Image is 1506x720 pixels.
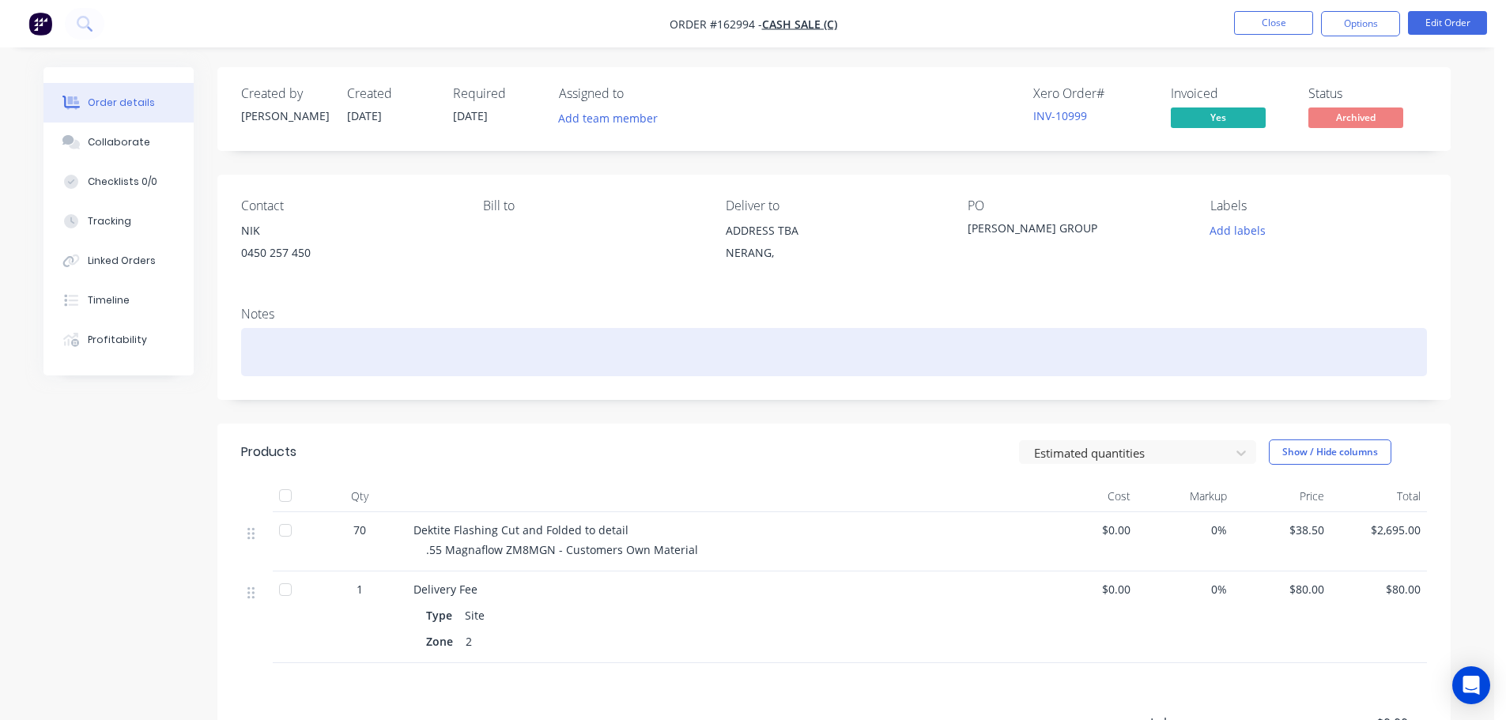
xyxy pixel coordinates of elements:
[1240,522,1324,538] span: $38.50
[1408,11,1487,35] button: Edit Order
[762,17,837,32] a: Cash Sale (C)
[968,220,1165,242] div: [PERSON_NAME] GROUP
[1040,481,1137,512] div: Cost
[241,242,458,264] div: 0450 257 450
[670,17,762,32] span: Order #162994 -
[241,220,458,242] div: NIK
[1240,581,1324,597] span: $80.00
[241,198,458,213] div: Contact
[88,135,150,149] div: Collaborate
[1330,481,1428,512] div: Total
[1171,107,1266,127] span: Yes
[241,443,296,462] div: Products
[459,604,491,627] div: Site
[43,241,194,281] button: Linked Orders
[88,293,130,307] div: Timeline
[726,220,942,270] div: ADDRESS TBANERANG,
[453,108,488,123] span: [DATE]
[1201,220,1274,241] button: Add labels
[1210,198,1427,213] div: Labels
[453,86,540,101] div: Required
[1452,666,1490,704] div: Open Intercom Messenger
[426,604,459,627] div: Type
[353,522,366,538] span: 70
[426,542,698,557] span: .55 Magnaflow ZM8MGN - Customers Own Material
[559,86,717,101] div: Assigned to
[550,107,666,129] button: Add team member
[1046,581,1130,597] span: $0.00
[1171,86,1289,101] div: Invoiced
[1337,581,1421,597] span: $80.00
[726,198,942,213] div: Deliver to
[1321,11,1400,36] button: Options
[43,202,194,241] button: Tracking
[241,220,458,270] div: NIK0450 257 450
[1143,522,1228,538] span: 0%
[88,96,155,110] div: Order details
[43,162,194,202] button: Checklists 0/0
[43,320,194,360] button: Profitability
[1033,86,1152,101] div: Xero Order #
[1046,522,1130,538] span: $0.00
[1337,522,1421,538] span: $2,695.00
[347,86,434,101] div: Created
[413,522,628,537] span: Dektite Flashing Cut and Folded to detail
[1308,86,1427,101] div: Status
[1234,11,1313,35] button: Close
[483,198,700,213] div: Bill to
[413,582,477,597] span: Delivery Fee
[726,220,942,242] div: ADDRESS TBA
[312,481,407,512] div: Qty
[357,581,363,597] span: 1
[1269,439,1391,465] button: Show / Hide columns
[1137,481,1234,512] div: Markup
[726,242,942,264] div: NERANG,
[241,107,328,124] div: [PERSON_NAME]
[1143,581,1228,597] span: 0%
[241,86,328,101] div: Created by
[28,12,52,36] img: Factory
[1033,108,1087,123] a: INV-10999
[241,307,1427,322] div: Notes
[559,107,666,129] button: Add team member
[968,198,1184,213] div: PO
[88,214,131,228] div: Tracking
[88,254,156,268] div: Linked Orders
[1308,107,1403,127] span: Archived
[88,175,157,189] div: Checklists 0/0
[426,630,459,653] div: Zone
[459,630,478,653] div: 2
[88,333,147,347] div: Profitability
[43,83,194,123] button: Order details
[347,108,382,123] span: [DATE]
[1233,481,1330,512] div: Price
[43,281,194,320] button: Timeline
[43,123,194,162] button: Collaborate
